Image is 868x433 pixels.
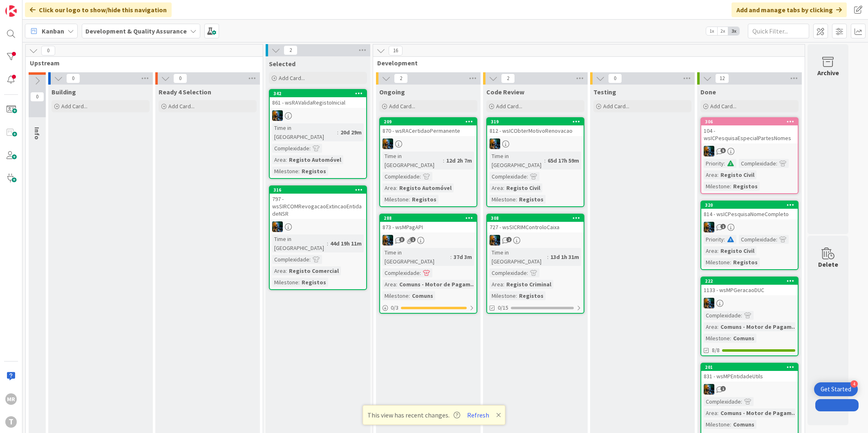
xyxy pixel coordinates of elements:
span: 16 [389,46,403,56]
span: : [730,420,731,429]
span: : [730,258,731,267]
span: : [503,183,504,192]
div: Registo Automóvel [397,183,454,192]
div: 316 [273,187,366,193]
div: Milestone [490,195,516,204]
div: 306 [705,119,798,125]
span: Add Card... [168,103,195,110]
span: : [396,280,397,289]
img: JC [490,138,500,149]
div: 1133 - wsMPGeracaoDUC [701,285,798,295]
span: 12 [715,74,729,83]
span: Add Card... [710,103,736,110]
div: 873 - wsMPagAPI [380,222,477,232]
span: : [544,156,546,165]
a: 308727 - wsSICRIMControloCaixaJCTime in [GEOGRAPHIC_DATA]:13d 1h 31mComplexidade:Area:Registo Cri... [486,214,584,314]
div: JC [701,298,798,308]
span: This view has recent changes. [367,410,460,420]
div: Area [490,280,503,289]
div: 861 - wsRAValidaRegistoInicial [270,97,366,108]
div: Registos [517,291,546,300]
span: 0 [173,74,187,83]
div: Registos [300,278,328,287]
div: 209 [384,119,477,125]
span: Add Card... [496,103,522,110]
div: Delete [818,259,838,269]
span: Info [33,127,41,140]
span: Selected [269,60,295,68]
span: : [409,195,410,204]
div: JC [380,138,477,149]
div: JC [380,235,477,246]
span: : [730,334,731,343]
div: Milestone [383,195,409,204]
div: 342861 - wsRAValidaRegistoInicial [270,90,366,108]
div: Click our logo to show/hide this navigation [25,2,172,17]
span: : [516,195,517,204]
div: Registos [731,258,760,267]
div: Priority [704,159,724,168]
span: Code Review [486,88,524,96]
div: Complexidade [272,255,309,264]
div: 288 [380,214,477,222]
img: Visit kanbanzone.com [5,5,17,17]
div: 20d 29m [338,128,364,137]
span: : [298,167,300,176]
div: Complexidade [739,159,776,168]
span: : [450,252,452,261]
span: : [309,255,311,264]
div: Add and manage tabs by clicking [732,2,847,17]
div: Comuns - Motor de Pagam... [397,280,477,289]
span: 2 [284,45,298,55]
span: Testing [593,88,616,96]
div: Complexidade [383,268,420,277]
div: Priority [704,235,724,244]
div: Registo Civil [718,246,756,255]
div: Complexidade [490,268,527,277]
span: 5 [720,148,726,153]
div: Time in [GEOGRAPHIC_DATA] [272,123,337,141]
div: 12d 2h 7m [444,156,474,165]
div: 288 [384,215,477,221]
div: 2221133 - wsMPGeracaoDUC [701,277,798,295]
span: Add Card... [279,74,305,82]
div: Archive [817,68,839,78]
img: JC [704,222,714,232]
span: Kanban [42,26,64,36]
div: JC [270,221,366,232]
div: Comuns - Motor de Pagam... [718,408,799,417]
span: : [337,128,338,137]
span: : [298,278,300,287]
div: 44d 19h 11m [328,239,364,248]
span: 0/15 [498,304,508,312]
div: 209870 - wsRACertidaoPermanente [380,118,477,136]
span: : [286,266,287,275]
span: 2x [717,27,728,35]
div: 0/3 [380,303,477,313]
div: MR [5,393,17,405]
button: Refresh [464,410,492,420]
span: 0 [30,92,44,102]
div: 201831 - wsMPEntidadeUtils [701,364,798,382]
div: Milestone [490,291,516,300]
div: 306 [701,118,798,125]
div: Time in [GEOGRAPHIC_DATA] [383,152,443,170]
div: 316797 - wsSIRCOMRevogacaoExtincaoEntidadeNSR [270,186,366,219]
span: Add Card... [389,103,415,110]
div: JC [487,235,584,246]
span: Ongoing [379,88,405,96]
span: : [730,182,731,191]
div: 319812 - wsICObterMotivoRenovacao [487,118,584,136]
span: : [724,235,725,244]
div: 308 [491,215,584,221]
span: 2 [394,74,408,83]
span: 8/8 [712,346,720,355]
span: : [741,397,742,406]
span: : [741,311,742,320]
span: : [327,239,328,248]
div: Registos [300,167,328,176]
div: Get Started [821,385,851,393]
div: 319 [487,118,584,125]
span: 1 [410,237,416,242]
a: 306104 - wsICPesquisaEspecialPartesNomesJCPriority:Complexidade:Area:Registo CivilMilestone:Registos [700,117,799,194]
